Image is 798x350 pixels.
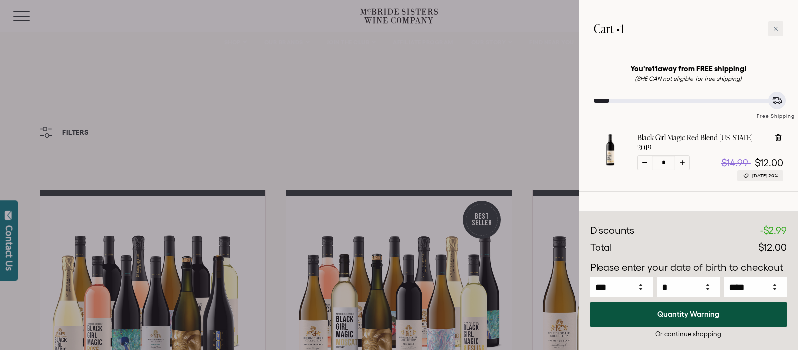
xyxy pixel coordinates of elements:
div: - [760,223,787,238]
div: Free Shipping [753,103,798,120]
a: Black Girl Magic Red Blend [US_STATE] 2019 [637,133,766,153]
strong: You're away from FREE shipping! [630,64,747,73]
p: Please enter your date of birth to checkout [590,260,787,275]
div: Discounts [590,223,634,238]
button: Quantity Warning [590,302,787,327]
em: (SHE CAN not eligible for free shipping) [635,75,742,82]
span: [DATE] 20% [752,172,778,179]
div: Or continue shopping [590,329,787,339]
span: $12.00 [758,242,787,253]
div: Total [590,240,612,255]
span: 1 [620,20,624,37]
span: 11 [652,64,658,73]
a: Black Girl Magic Red Blend California 2019 [594,158,627,169]
h2: Cart • [594,15,624,43]
span: $14.99 [721,157,748,168]
span: $12.00 [755,157,783,168]
span: $2.99 [763,225,787,236]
